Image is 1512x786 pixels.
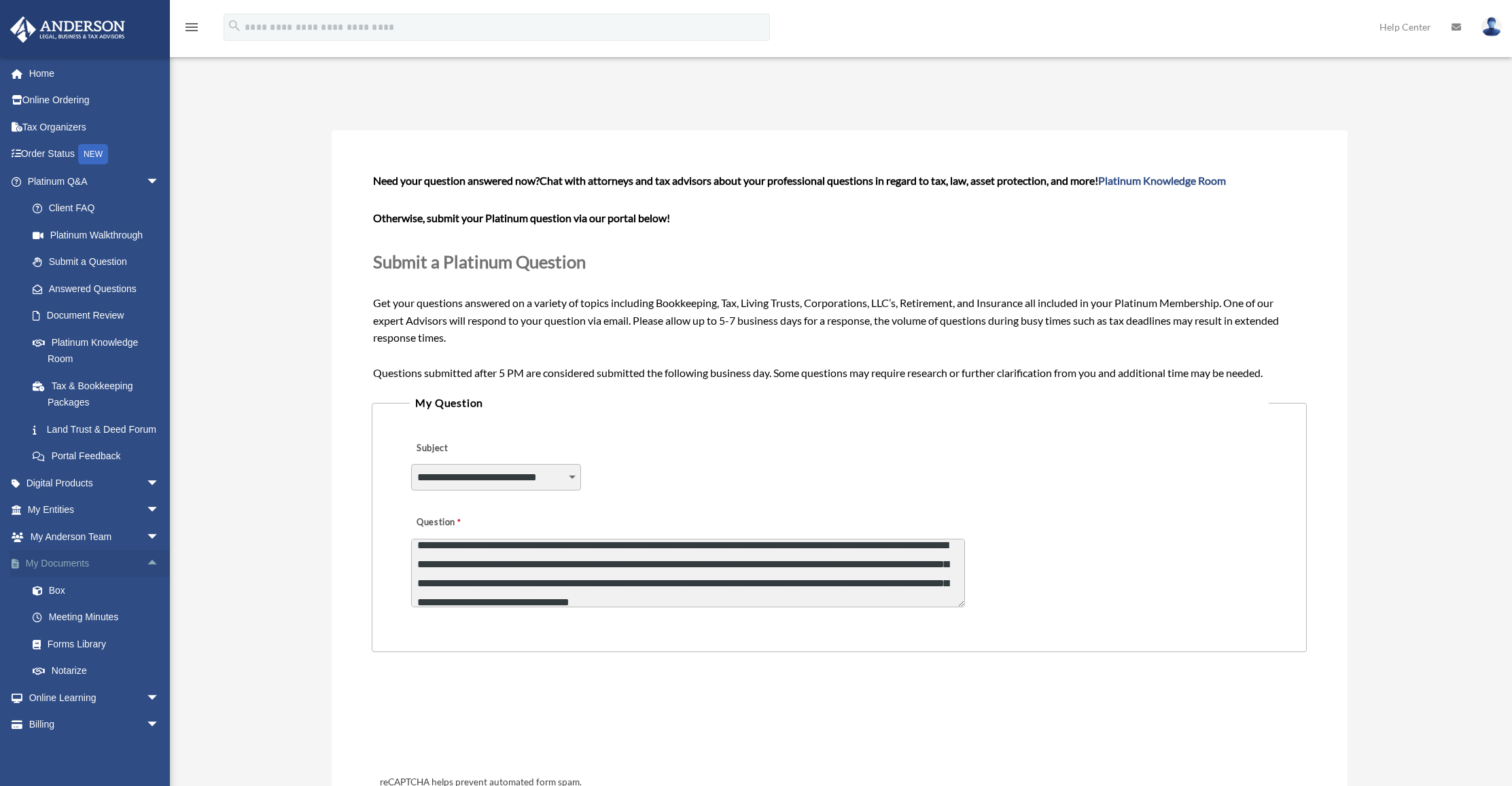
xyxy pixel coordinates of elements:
a: Platinum Walkthrough [19,221,180,249]
iframe: reCAPTCHA [376,694,582,747]
a: Platinum Knowledge Room [19,329,180,372]
img: Anderson Advisors Platinum Portal [6,16,129,43]
a: Land Trust & Deed Forum [19,416,180,443]
a: Platinum Knowledge Room [1098,174,1226,187]
span: arrow_drop_down [146,684,173,712]
i: search [227,18,242,33]
a: Home [10,60,180,87]
a: Submit a Question [19,249,173,276]
a: Billingarrow_drop_down [10,711,180,738]
span: Need your question answered now? [373,174,540,187]
span: Submit a Platinum Question [373,251,586,272]
a: Online Learningarrow_drop_down [10,684,180,711]
div: NEW [78,144,108,164]
span: arrow_drop_up [146,550,173,578]
b: Otherwise, submit your Platinum question via our portal below! [373,211,670,224]
a: Platinum Q&Aarrow_drop_down [10,168,180,195]
label: Subject [411,439,540,458]
a: Answered Questions [19,275,180,302]
a: Portal Feedback [19,443,180,470]
span: arrow_drop_down [146,523,173,551]
a: Order StatusNEW [10,141,180,168]
span: arrow_drop_down [146,497,173,524]
a: Online Ordering [10,87,180,114]
a: Meeting Minutes [19,604,180,631]
a: My Documentsarrow_drop_up [10,550,180,577]
legend: My Question [410,393,1268,412]
a: Document Review [19,302,180,329]
a: My Entitiesarrow_drop_down [10,497,180,524]
span: arrow_drop_down [146,168,173,196]
i: menu [183,19,200,35]
span: Chat with attorneys and tax advisors about your professional questions in regard to tax, law, ass... [540,174,1226,187]
span: arrow_drop_down [146,711,173,739]
a: My Anderson Teamarrow_drop_down [10,523,180,550]
span: arrow_drop_down [146,469,173,497]
a: Tax Organizers [10,113,180,141]
a: Forms Library [19,630,180,658]
a: Box [19,577,180,604]
label: Question [411,513,516,532]
a: Events Calendar [10,738,180,765]
a: menu [183,24,200,35]
img: User Pic [1481,17,1502,37]
a: Digital Productsarrow_drop_down [10,469,180,497]
a: Client FAQ [19,195,180,222]
span: Get your questions answered on a variety of topics including Bookkeeping, Tax, Living Trusts, Cor... [373,174,1305,378]
a: Tax & Bookkeeping Packages [19,372,180,416]
a: Notarize [19,658,180,685]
